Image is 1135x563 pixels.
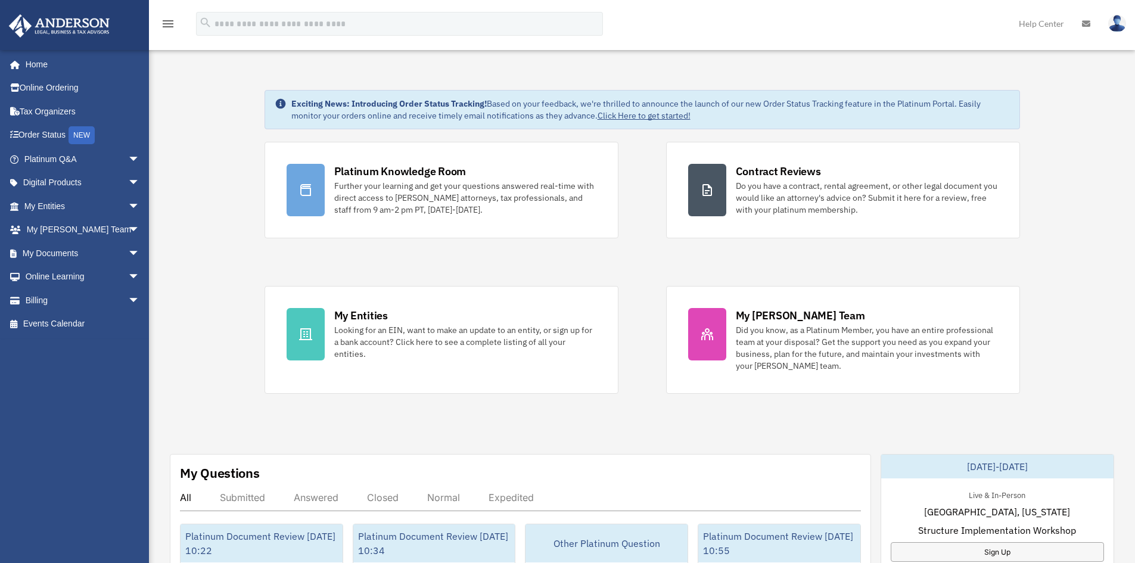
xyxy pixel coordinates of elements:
[736,308,865,323] div: My [PERSON_NAME] Team
[959,488,1035,500] div: Live & In-Person
[698,524,860,562] div: Platinum Document Review [DATE] 10:55
[367,492,399,503] div: Closed
[891,542,1104,562] a: Sign Up
[8,52,152,76] a: Home
[69,126,95,144] div: NEW
[199,16,212,29] i: search
[924,505,1070,519] span: [GEOGRAPHIC_DATA], [US_STATE]
[220,492,265,503] div: Submitted
[8,312,158,336] a: Events Calendar
[334,164,467,179] div: Platinum Knowledge Room
[8,147,158,171] a: Platinum Q&Aarrow_drop_down
[181,524,343,562] div: Platinum Document Review [DATE] 10:22
[161,21,175,31] a: menu
[334,308,388,323] div: My Entities
[736,164,821,179] div: Contract Reviews
[8,76,158,100] a: Online Ordering
[8,288,158,312] a: Billingarrow_drop_down
[265,142,618,238] a: Platinum Knowledge Room Further your learning and get your questions answered real-time with dire...
[180,492,191,503] div: All
[128,171,152,195] span: arrow_drop_down
[294,492,338,503] div: Answered
[291,98,1010,122] div: Based on your feedback, we're thrilled to announce the launch of our new Order Status Tracking fe...
[8,241,158,265] a: My Documentsarrow_drop_down
[128,194,152,219] span: arrow_drop_down
[489,492,534,503] div: Expedited
[666,142,1020,238] a: Contract Reviews Do you have a contract, rental agreement, or other legal document you would like...
[918,523,1076,537] span: Structure Implementation Workshop
[8,218,158,242] a: My [PERSON_NAME] Teamarrow_drop_down
[1108,15,1126,32] img: User Pic
[128,288,152,313] span: arrow_drop_down
[666,286,1020,394] a: My [PERSON_NAME] Team Did you know, as a Platinum Member, you have an entire professional team at...
[8,265,158,289] a: Online Learningarrow_drop_down
[8,123,158,148] a: Order StatusNEW
[5,14,113,38] img: Anderson Advisors Platinum Portal
[128,218,152,242] span: arrow_drop_down
[881,455,1114,478] div: [DATE]-[DATE]
[265,286,618,394] a: My Entities Looking for an EIN, want to make an update to an entity, or sign up for a bank accoun...
[291,98,487,109] strong: Exciting News: Introducing Order Status Tracking!
[128,265,152,290] span: arrow_drop_down
[598,110,691,121] a: Click Here to get started!
[161,17,175,31] i: menu
[128,241,152,266] span: arrow_drop_down
[736,180,998,216] div: Do you have a contract, rental agreement, or other legal document you would like an attorney's ad...
[736,324,998,372] div: Did you know, as a Platinum Member, you have an entire professional team at your disposal? Get th...
[525,524,688,562] div: Other Platinum Question
[8,194,158,218] a: My Entitiesarrow_drop_down
[8,171,158,195] a: Digital Productsarrow_drop_down
[128,147,152,172] span: arrow_drop_down
[427,492,460,503] div: Normal
[180,464,260,482] div: My Questions
[353,524,515,562] div: Platinum Document Review [DATE] 10:34
[334,180,596,216] div: Further your learning and get your questions answered real-time with direct access to [PERSON_NAM...
[8,99,158,123] a: Tax Organizers
[334,324,596,360] div: Looking for an EIN, want to make an update to an entity, or sign up for a bank account? Click her...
